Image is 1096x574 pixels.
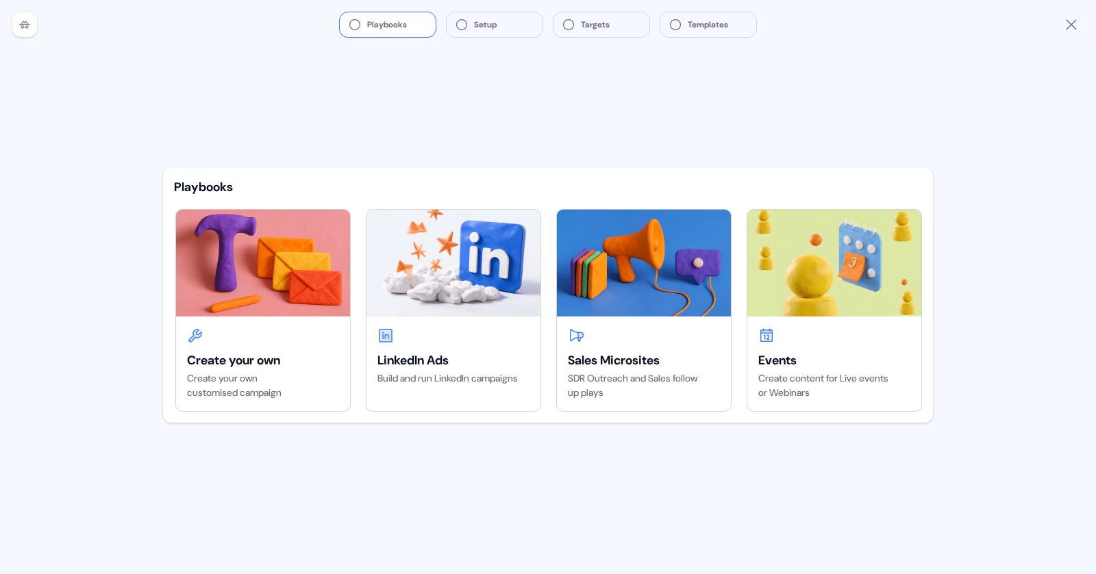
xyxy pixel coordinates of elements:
button: Setup [447,12,543,37]
div: Create content for Live events or Webinars [758,371,910,400]
img: LinkedIn Ads [366,210,540,316]
div: Build and run LinkedIn campaigns [377,371,530,386]
img: Create your own [176,210,350,316]
div: Sales Microsites [568,352,720,369]
div: Create your own [187,352,339,369]
button: Templates [660,12,756,37]
img: Sales Microsites [557,210,731,316]
div: Events [758,352,910,369]
div: Playbooks [174,179,922,195]
button: Targets [553,12,649,37]
div: SDR Outreach and Sales follow up plays [568,371,720,400]
div: Create your own customised campaign [187,371,339,400]
img: Events [747,210,921,316]
button: Playbooks [340,12,436,37]
a: Close [1063,16,1080,33]
div: LinkedIn Ads [377,352,530,369]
